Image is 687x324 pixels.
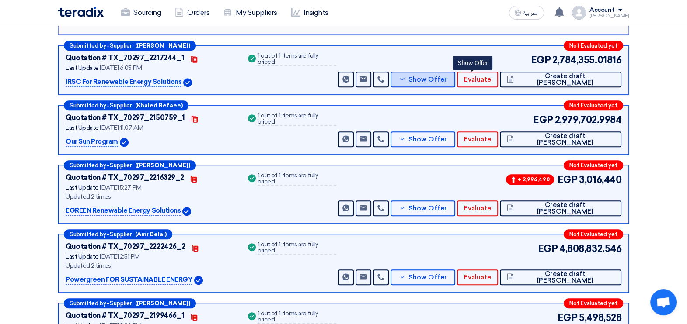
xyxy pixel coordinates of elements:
span: [DATE] 11:07 AM [100,124,143,131]
button: Create draft [PERSON_NAME] [500,269,621,285]
div: Quotation # TX_70297_2222426_2 [66,241,185,252]
b: ([PERSON_NAME]) [135,43,190,48]
p: EGREEN Renewable Energy Solutions [66,206,181,216]
span: Supplier [110,43,132,48]
div: Updated 2 times [66,192,236,201]
p: IRSC For Renewable Energy Solutions [66,77,181,87]
span: Create draft [PERSON_NAME] [516,73,614,86]
b: ([PERSON_NAME]) [135,300,190,306]
button: Evaluate [457,72,498,87]
button: Show Offer [391,269,455,285]
span: Evaluate [464,76,491,83]
span: 3,016,440 [579,172,621,187]
a: Open chat [650,289,677,315]
span: Show Offer [408,274,446,281]
img: Verified Account [182,207,191,216]
span: + 2,996,490 [506,174,554,185]
span: Create draft [PERSON_NAME] [516,133,614,146]
span: Create draft [PERSON_NAME] [516,271,614,284]
span: Last Update [66,253,99,260]
img: Verified Account [194,276,203,285]
div: 1 out of 1 items are fully priced [258,53,336,66]
span: Not Evaluated yet [569,43,617,48]
div: 1 out of 1 items are fully priced [258,310,336,324]
span: EGP [533,113,553,127]
span: Submitted by [70,103,106,108]
span: [DATE] 5:27 PM [100,184,141,191]
div: Quotation # TX_70297_2199466_1 [66,310,185,321]
a: Sourcing [114,3,168,22]
span: Create draft [PERSON_NAME] [516,202,614,215]
span: Show Offer [408,76,446,83]
span: Evaluate [464,136,491,143]
span: EGP [531,53,551,67]
span: 4,808,832.546 [559,241,621,256]
a: Insights [284,3,335,22]
div: [PERSON_NAME] [589,14,629,18]
div: – [64,160,196,170]
div: Quotation # TX_70297_2217244_1 [66,53,185,63]
span: Supplier [110,162,132,168]
button: Create draft [PERSON_NAME] [500,72,621,87]
button: Create draft [PERSON_NAME] [500,200,621,216]
span: Supplier [110,231,132,237]
span: العربية [523,10,539,16]
button: Evaluate [457,200,498,216]
button: Create draft [PERSON_NAME] [500,131,621,147]
b: ([PERSON_NAME]) [135,162,190,168]
button: العربية [509,6,544,20]
p: Powergreen FOR SUSTAINABLE ENERGY [66,275,192,285]
div: – [64,229,172,239]
span: Submitted by [70,300,106,306]
span: Last Update [66,184,99,191]
button: Show Offer [391,200,455,216]
div: 1 out of 1 items are fully priced [258,241,336,255]
div: – [64,298,196,308]
span: [DATE] 6:05 PM [100,64,142,72]
span: Supplier [110,103,132,108]
span: Submitted by [70,231,106,237]
img: profile_test.png [572,6,586,20]
button: Evaluate [457,269,498,285]
div: 1 out of 1 items are fully priced [258,113,336,126]
a: My Suppliers [216,3,284,22]
div: – [64,41,196,51]
span: Not Evaluated yet [569,103,617,108]
img: Verified Account [120,138,129,147]
span: Not Evaluated yet [569,162,617,168]
span: Evaluate [464,274,491,281]
div: – [64,100,188,110]
span: Submitted by [70,162,106,168]
b: (Khaled Refaee) [135,103,183,108]
div: Quotation # TX_70297_2150759_1 [66,113,185,123]
span: Evaluate [464,205,491,212]
div: Account [589,7,614,14]
div: Show Offer [453,56,492,70]
span: EGP [558,172,578,187]
span: Last Update [66,124,99,131]
span: Last Update [66,64,99,72]
span: 2,784,355.01816 [552,53,621,67]
div: Quotation # TX_70297_2216329_2 [66,172,184,183]
span: Not Evaluated yet [569,300,617,306]
div: Updated 2 times [66,261,236,270]
span: Submitted by [70,43,106,48]
a: Orders [168,3,216,22]
img: Teradix logo [58,7,104,17]
img: Verified Account [183,78,192,87]
button: Evaluate [457,131,498,147]
p: Our Sun Program [66,137,118,147]
span: EGP [538,241,558,256]
span: [DATE] 2:51 PM [100,253,139,260]
span: Show Offer [408,205,446,212]
span: Not Evaluated yet [569,231,617,237]
button: Show Offer [391,131,455,147]
button: Show Offer [391,72,455,87]
b: (Amr Belal) [135,231,167,237]
span: Show Offer [408,136,446,143]
div: 1 out of 1 items are fully priced [258,172,336,186]
span: 2,979,702.9984 [555,113,621,127]
span: Supplier [110,300,132,306]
